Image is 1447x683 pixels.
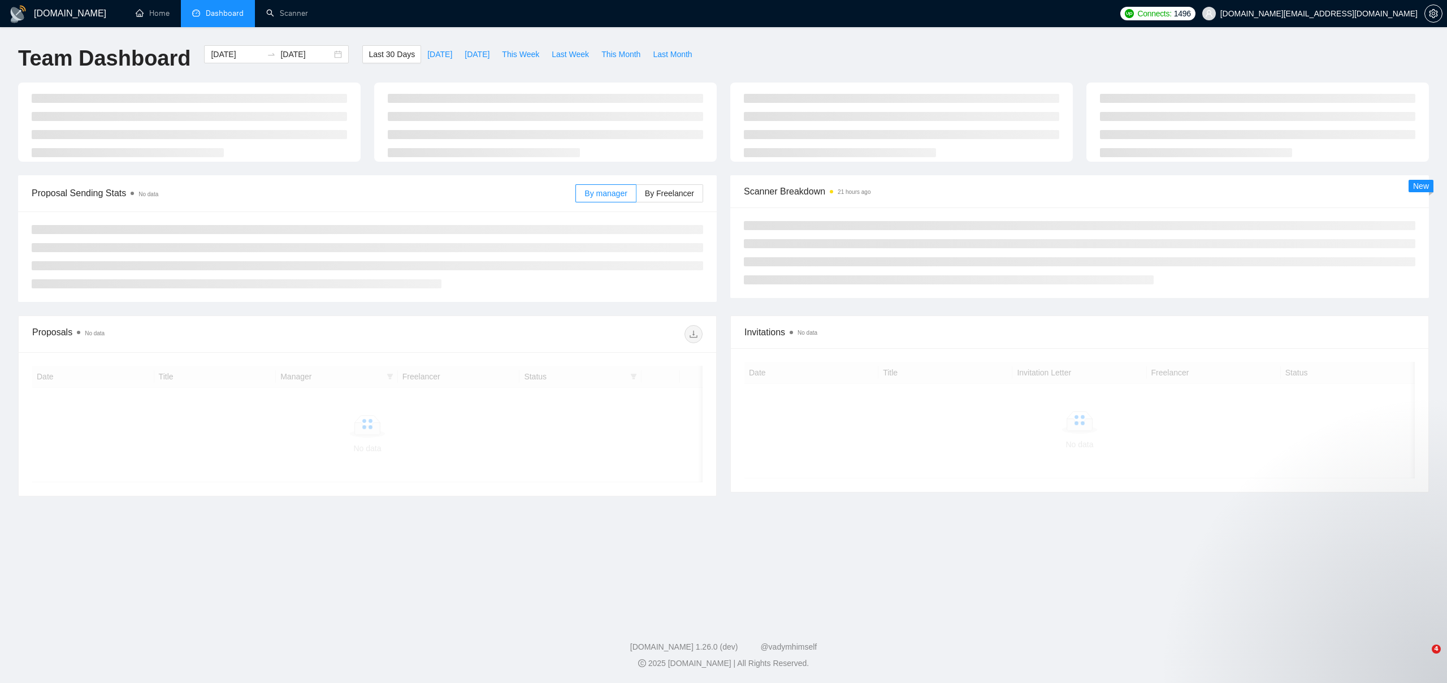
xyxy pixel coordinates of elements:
span: swap-right [267,50,276,59]
button: Last Week [545,45,595,63]
span: By Freelancer [645,189,694,198]
span: Proposal Sending Stats [32,186,575,200]
span: No data [85,330,105,336]
span: By manager [584,189,627,198]
img: upwork-logo.png [1125,9,1134,18]
span: 4 [1432,645,1441,654]
button: This Week [496,45,545,63]
span: copyright [638,659,646,667]
span: Connects: [1137,7,1171,20]
span: Dashboard [206,8,244,18]
div: Proposals [32,325,367,343]
span: Last Month [653,48,692,60]
time: 21 hours ago [838,189,870,195]
span: [DATE] [465,48,489,60]
span: Scanner Breakdown [744,184,1415,198]
button: Last 30 Days [362,45,421,63]
button: [DATE] [421,45,458,63]
button: This Month [595,45,647,63]
span: dashboard [192,9,200,17]
span: Last Week [552,48,589,60]
button: [DATE] [458,45,496,63]
span: This Week [502,48,539,60]
iframe: Intercom live chat [1409,645,1436,672]
button: Last Month [647,45,698,63]
span: New [1413,181,1429,191]
input: End date [280,48,332,60]
div: 2025 [DOMAIN_NAME] | All Rights Reserved. [9,658,1438,669]
a: searchScanner [266,8,308,18]
span: 1496 [1174,7,1191,20]
span: No data [138,191,158,197]
a: @vadymhimself [760,642,817,651]
span: [DATE] [427,48,452,60]
a: setting [1424,9,1442,18]
span: user [1205,10,1213,18]
span: Last 30 Days [369,48,415,60]
span: No data [798,330,817,336]
img: logo [9,5,27,23]
span: Invitations [744,325,1415,339]
span: to [267,50,276,59]
input: Start date [211,48,262,60]
span: setting [1425,9,1442,18]
a: [DOMAIN_NAME] 1.26.0 (dev) [630,642,738,651]
button: setting [1424,5,1442,23]
a: homeHome [136,8,170,18]
h1: Team Dashboard [18,45,190,72]
span: This Month [601,48,640,60]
